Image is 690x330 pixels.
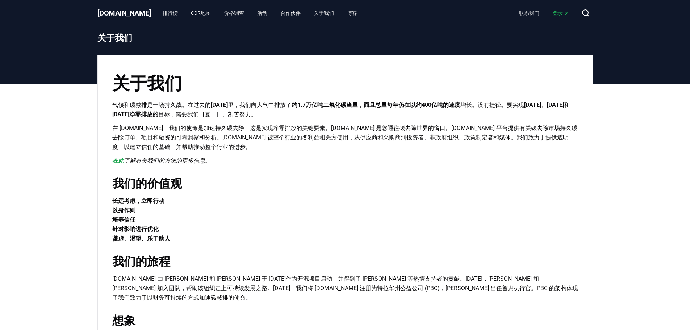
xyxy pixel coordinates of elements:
font: 关于我们 [314,10,334,16]
a: 关于我们 [308,7,340,20]
font: 针对影响进行优化 [112,226,159,233]
font: 培养信任 [112,216,135,223]
font: 我们的旅程 [112,253,170,269]
a: 登录 [547,7,576,20]
font: 合作伙伴 [280,10,301,16]
font: 。 [205,157,211,164]
font: 气候和碳减排是一场持久战。在过去的 [112,101,211,108]
a: [DOMAIN_NAME]​​ [97,8,151,18]
font: [DOMAIN_NAME] 由 [PERSON_NAME] 和 [PERSON_NAME] 于 [DATE]作为开源项目启动，并得到了 [PERSON_NAME] 等热情支持者的贡献。[DATE... [112,275,578,301]
font: [DATE]净零排放的 [112,111,158,118]
font: [DOMAIN_NAME] [97,9,151,17]
nav: 主要的 [513,7,576,20]
font: 了解有关我们的方法的更多信息 [124,157,205,164]
font: 里，我们向大气中 [228,101,274,108]
font: 价格调查 [224,10,244,16]
font: 约1.7万亿吨二氧化碳当量，而且总量每年仍在以 [292,101,416,108]
font: 、 [541,101,547,108]
font: 长远考虑，立即行动 [112,197,164,204]
font: 联系我们 [519,10,539,16]
font: 目标，需要我们日复一日、刻苦努力。 [158,111,257,118]
a: 价格调查 [218,7,250,20]
font: 登录 [552,10,563,16]
a: 合作伙伴 [275,7,306,20]
a: 博客 [341,7,363,20]
font: 谦虚、渴望、乐于助人 [112,235,170,242]
font: 以身作则 [112,207,135,214]
font: 关于我们 [97,32,132,43]
a: 在此 [112,157,124,164]
font: [DATE] [524,101,541,108]
font: 活动 [257,10,267,16]
font: 在 [DOMAIN_NAME]，我们的使命是加速持久碳去除，这是实现净零排放的关键要素。[DOMAIN_NAME] 是您通往碳去除世界的窗口。[DOMAIN_NAME] 平台提供有关碳去除市场持... [112,125,577,150]
font: CDR地图 [191,10,211,16]
font: [DATE] [211,101,228,108]
a: 联系我们 [513,7,545,20]
font: 博客 [347,10,357,16]
font: 我们的价值观 [112,175,182,191]
font: 和 [564,101,570,108]
nav: 主要的 [157,7,363,20]
font: 增长。没有捷径。要实现 [460,101,524,108]
font: 排行榜 [163,10,178,16]
a: CDR地图 [185,7,217,20]
font: 约400亿吨的速度 [416,101,460,108]
font: [DATE] [547,101,564,108]
font: 排放了 [274,101,292,108]
font: 关于我们 [112,71,182,95]
a: 活动 [251,7,273,20]
a: 排行榜 [157,7,184,20]
font: 想象 [112,312,135,328]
